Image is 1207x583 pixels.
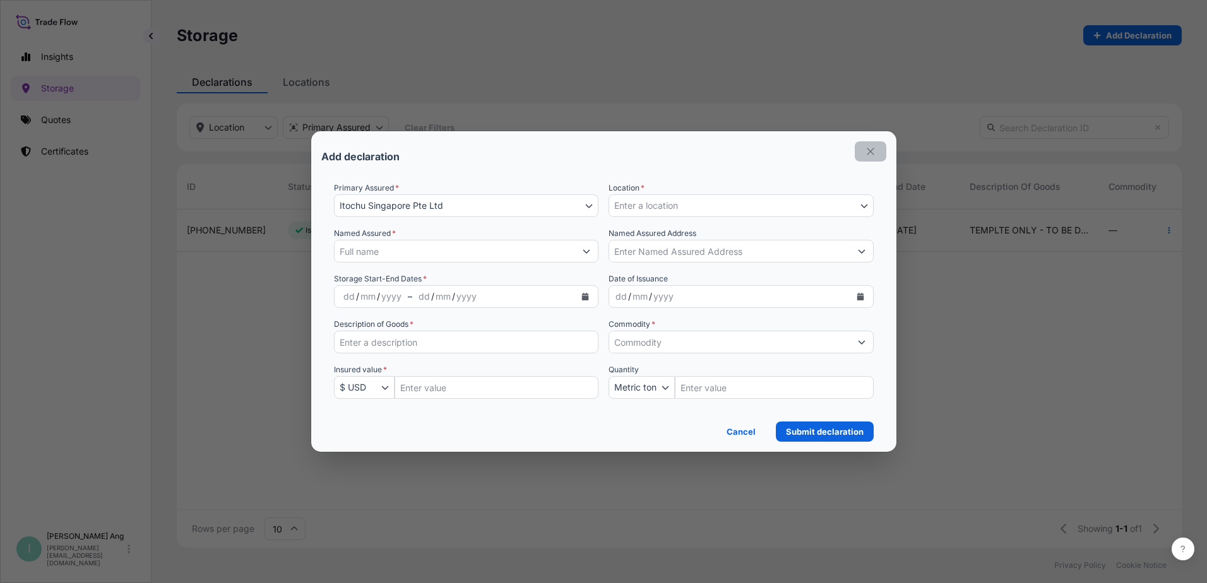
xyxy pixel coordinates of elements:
div: Storage Date Range [434,289,452,304]
div: day, [614,289,628,304]
input: Insured Value Amount [395,376,599,399]
span: Primary Assured [334,182,399,194]
div: year, [652,289,675,304]
button: Select Location [609,194,874,217]
p: Submit declaration [786,425,864,438]
button: $ USD [334,376,395,399]
button: Storage Date Range [575,286,595,307]
span: Quantity [609,363,639,376]
label: Commodity [609,318,655,331]
input: Full name [335,240,576,262]
div: month, [631,289,649,304]
label: Named Assured Address [609,227,696,240]
label: Description of Goods [334,318,413,331]
div: / [431,289,434,304]
div: Storage Date Range [455,289,478,304]
button: Show suggestions [850,240,873,262]
div: Storage Date Range [342,289,356,304]
button: Quantity Unit [609,376,675,399]
span: Insured value [334,363,387,376]
label: Named Assured [334,227,396,240]
button: Submit declaration [776,421,874,442]
div: / [377,289,380,304]
button: Itochu Singapore Pte Ltd [334,194,599,217]
span: Itochu Singapore Pte Ltd [340,199,443,212]
p: Add declaration [321,151,400,162]
div: Storage Date Range [359,289,377,304]
span: Enter a location [614,199,678,212]
button: Calendar [850,286,871,307]
p: Cancel [727,425,756,438]
span: Date of Issuance [609,273,668,285]
button: Show suggestions [850,331,873,353]
span: Storage Start-End Dates [334,273,427,285]
input: Quantity Amount [675,376,874,399]
div: Storage Date Range [417,289,431,304]
input: Commodity [609,331,850,353]
div: Storage Date Range [380,289,403,304]
span: Location [609,182,645,194]
input: Enter a description [334,331,599,353]
div: / [649,289,652,304]
a: Cancel [716,421,766,442]
div: / [452,289,455,304]
span: Metric ton [614,381,657,394]
div: / [356,289,359,304]
span: – [408,290,412,303]
button: Show suggestions [575,240,598,262]
div: / [628,289,631,304]
input: Enter Named Assured Address [609,240,850,262]
div: Storage Date Range [334,285,599,308]
span: $ USD [340,381,366,394]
